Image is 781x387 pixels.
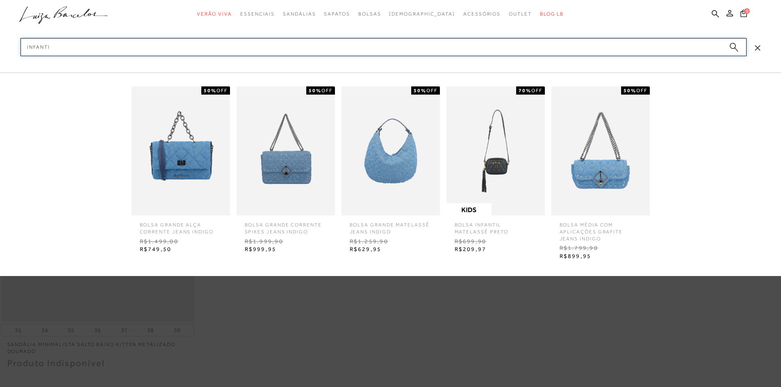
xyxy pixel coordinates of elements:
[132,86,230,215] img: BOLSA GRANDE ALÇA CORRENTE JEANS INDIGO
[240,7,275,22] a: categoryNavScreenReaderText
[509,7,532,22] a: categoryNavScreenReaderText
[358,7,381,22] a: categoryNavScreenReaderText
[283,7,316,22] a: categoryNavScreenReaderText
[321,88,332,93] span: OFF
[744,8,750,14] span: 0
[463,7,501,22] a: categoryNavScreenReaderText
[549,86,652,263] a: BOLSA MÉDIA COM APLICAÇÕES GRAFITE JEANS INDIGO 50%OFF BOLSA MÉDIA COM APLICAÇÕES GRAFITE JEANS I...
[553,242,648,254] span: R$1.799,90
[449,235,543,248] span: R$699,90
[216,88,228,93] span: OFF
[344,235,438,248] span: R$1.259,90
[519,88,531,93] strong: 70%
[444,86,547,256] a: BOLSA INFANTIL MATELASSÊ PRETO 70%OFF BOLSA INFANTIL MATELASSÊ PRETO R$699,90 R$209,97
[446,203,492,215] img: selo_estatico.jpg
[389,11,455,17] span: [DEMOGRAPHIC_DATA]
[358,11,381,17] span: Bolsas
[239,243,333,256] span: R$999,95
[553,215,648,242] span: BOLSA MÉDIA COM APLICAÇÕES GRAFITE JEANS INDIGO
[324,11,350,17] span: Sapatos
[130,86,232,256] a: BOLSA GRANDE ALÇA CORRENTE JEANS INDIGO 50%OFF BOLSA GRANDE ALÇA CORRENTE JEANS INDIGO R$1.499,00...
[463,11,501,17] span: Acessórios
[540,7,564,22] a: BLOG LB
[204,88,216,93] strong: 50%
[237,86,335,215] img: BOLSA GRANDE CORRENTE SPIKES JEANS INDIGO
[197,11,232,17] span: Verão Viva
[344,243,438,256] span: R$629,95
[426,88,437,93] span: OFF
[449,215,543,235] span: BOLSA INFANTIL MATELASSÊ PRETO
[20,38,747,56] input: Buscar.
[240,11,275,17] span: Essenciais
[636,88,647,93] span: OFF
[540,11,564,17] span: BLOG LB
[446,86,545,215] img: BOLSA INFANTIL MATELASSÊ PRETO
[339,86,442,256] a: BOLSA GRANDE MATELASSÊ JEANS INDIGO 50%OFF BOLSA GRANDE MATELASSÊ JEANS INDIGO R$1.259,90 R$629,95
[134,235,228,248] span: R$1.499,00
[414,88,426,93] strong: 50%
[624,88,636,93] strong: 50%
[509,11,532,17] span: Outlet
[239,215,333,235] span: BOLSA GRANDE CORRENTE SPIKES JEANS INDIGO
[342,86,440,215] img: BOLSA GRANDE MATELASSÊ JEANS INDIGO
[134,243,228,256] span: R$749,50
[235,86,337,256] a: BOLSA GRANDE CORRENTE SPIKES JEANS INDIGO 50%OFF BOLSA GRANDE CORRENTE SPIKES JEANS INDIGO R$1.99...
[531,88,542,93] span: OFF
[309,88,321,93] strong: 50%
[449,243,543,256] span: R$209,97
[389,7,455,22] a: noSubCategoriesText
[134,215,228,235] span: BOLSA GRANDE ALÇA CORRENTE JEANS INDIGO
[324,7,350,22] a: categoryNavScreenReaderText
[553,250,648,263] span: R$899,95
[283,11,316,17] span: Sandálias
[344,215,438,235] span: BOLSA GRANDE MATELASSÊ JEANS INDIGO
[738,9,749,20] button: 0
[197,7,232,22] a: categoryNavScreenReaderText
[551,86,650,215] img: BOLSA MÉDIA COM APLICAÇÕES GRAFITE JEANS INDIGO
[239,235,333,248] span: R$1.999,90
